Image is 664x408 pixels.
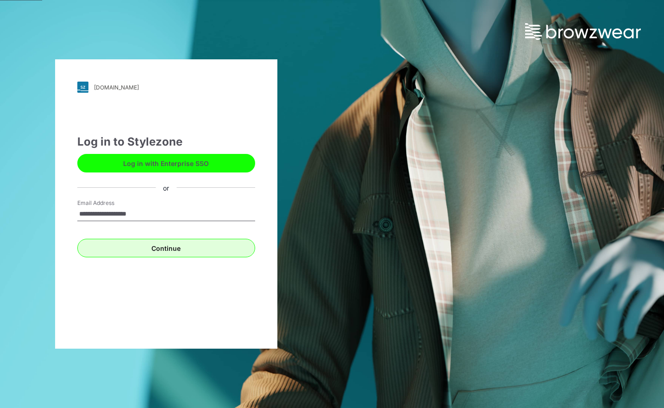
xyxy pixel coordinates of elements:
[77,239,255,257] button: Continue
[77,199,142,207] label: Email Address
[77,82,88,93] img: svg+xml;base64,PHN2ZyB3aWR0aD0iMjgiIGhlaWdodD0iMjgiIHZpZXdCb3g9IjAgMCAyOCAyOCIgZmlsbD0ibm9uZSIgeG...
[77,82,255,93] a: [DOMAIN_NAME]
[94,84,139,91] div: [DOMAIN_NAME]
[156,183,176,192] div: or
[525,23,641,40] img: browzwear-logo.73288ffb.svg
[77,134,255,150] div: Log in to Stylezone
[77,154,255,172] button: Log in with Enterprise SSO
